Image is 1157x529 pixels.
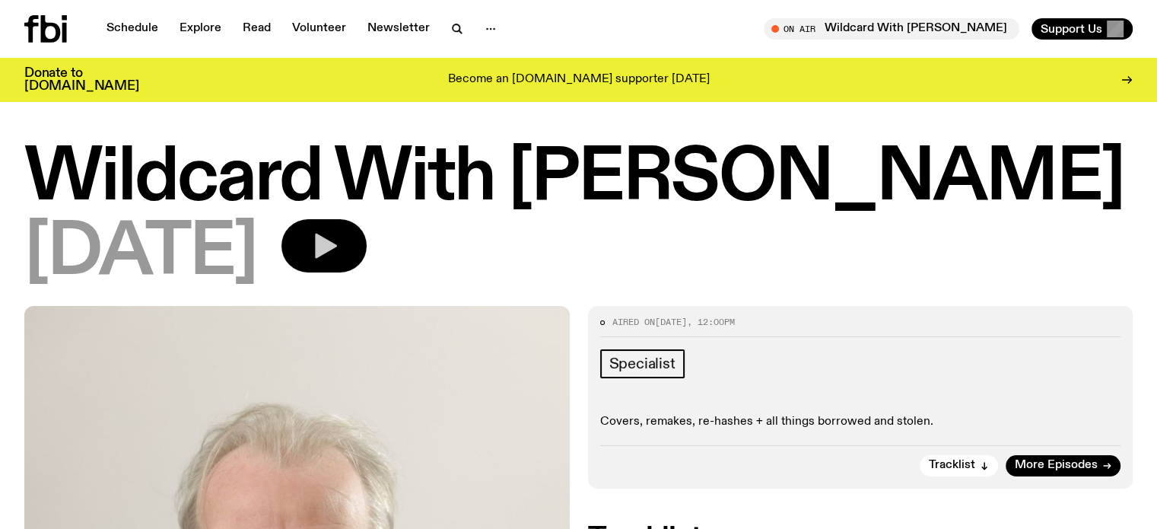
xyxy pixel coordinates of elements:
[600,349,685,378] a: Specialist
[170,18,230,40] a: Explore
[24,67,139,93] h3: Donate to [DOMAIN_NAME]
[448,73,710,87] p: Become an [DOMAIN_NAME] supporter [DATE]
[283,18,355,40] a: Volunteer
[612,316,655,328] span: Aired on
[1031,18,1133,40] button: Support Us
[764,18,1019,40] button: On AirWildcard With [PERSON_NAME]
[97,18,167,40] a: Schedule
[687,316,735,328] span: , 12:00pm
[234,18,280,40] a: Read
[929,460,975,471] span: Tracklist
[655,316,687,328] span: [DATE]
[920,455,998,476] button: Tracklist
[24,145,1133,213] h1: Wildcard With [PERSON_NAME]
[1006,455,1120,476] a: More Episodes
[358,18,439,40] a: Newsletter
[1015,460,1098,471] span: More Episodes
[609,355,675,372] span: Specialist
[1041,22,1102,36] span: Support Us
[24,219,257,288] span: [DATE]
[600,415,1121,429] p: Covers, remakes, re-hashes + all things borrowed and stolen.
